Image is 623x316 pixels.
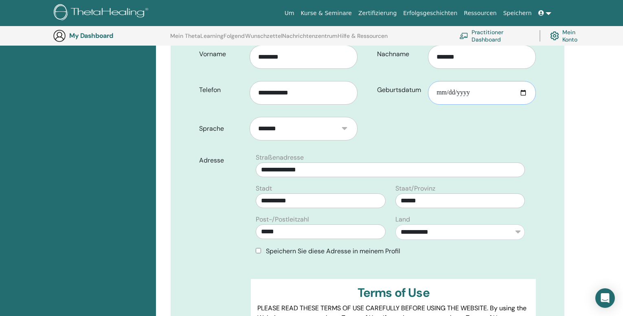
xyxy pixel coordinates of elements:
[395,215,410,224] label: Land
[371,46,428,62] label: Nachname
[193,46,250,62] label: Vorname
[461,6,500,21] a: Ressourcen
[400,6,461,21] a: Erfolgsgeschichten
[550,27,590,45] a: Mein Konto
[338,33,388,46] a: Hilfe & Ressourcen
[245,33,282,46] a: Wunschzettel
[257,285,529,300] h3: Terms of Use
[595,288,615,308] div: Open Intercom Messenger
[193,121,250,136] label: Sprache
[266,247,400,255] span: Speichern Sie diese Adresse in meinem Profil
[371,82,428,98] label: Geburtsdatum
[69,32,151,39] h3: My Dashboard
[256,153,304,162] label: Straßenadresse
[282,33,338,46] a: Nachrichtenzentrum
[170,33,224,46] a: Mein ThetaLearning
[500,6,535,21] a: Speichern
[395,184,435,193] label: Staat/Provinz
[193,82,250,98] label: Telefon
[298,6,355,21] a: Kurse & Seminare
[459,33,468,39] img: chalkboard-teacher.svg
[256,215,309,224] label: Post-/Postleitzahl
[193,153,251,168] label: Adresse
[53,29,66,42] img: generic-user-icon.jpg
[355,6,400,21] a: Zertifizierung
[54,4,151,22] img: logo.png
[281,6,298,21] a: Um
[550,29,559,42] img: cog.svg
[224,33,245,46] a: Folgend
[459,27,530,45] a: Practitioner Dashboard
[256,184,272,193] label: Stadt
